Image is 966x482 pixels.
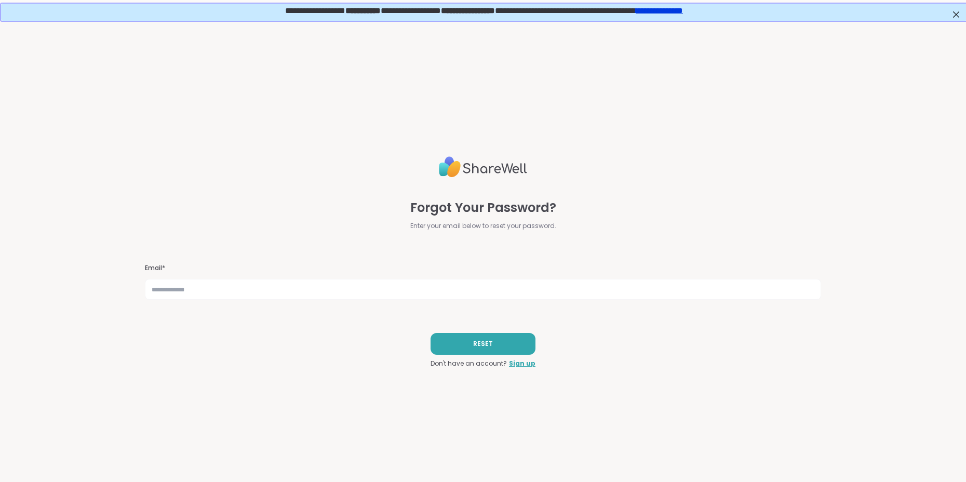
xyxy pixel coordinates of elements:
img: ShareWell Logo [439,152,527,182]
span: Forgot Your Password? [410,198,556,217]
span: Enter your email below to reset your password. [410,221,556,231]
span: Don't have an account? [431,359,507,368]
button: RESET [431,333,535,355]
h3: Email* [145,264,821,273]
a: Sign up [509,359,535,368]
span: RESET [473,339,493,349]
